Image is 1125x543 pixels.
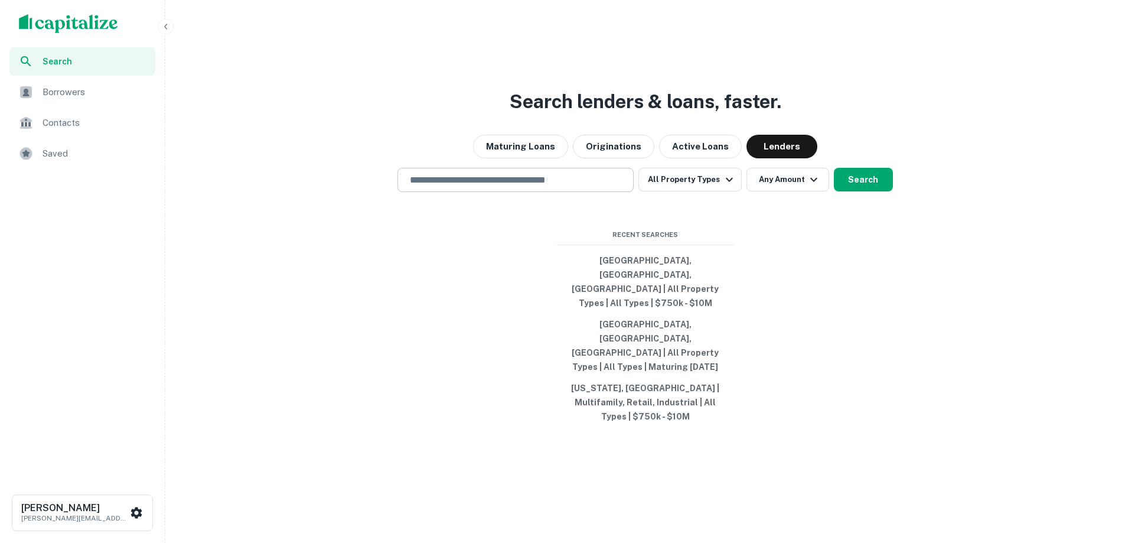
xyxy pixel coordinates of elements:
a: Borrowers [9,78,155,106]
button: [US_STATE], [GEOGRAPHIC_DATA] | Multifamily, Retail, Industrial | All Types | $750k - $10M [557,378,734,427]
a: Saved [9,139,155,168]
a: Search [9,47,155,76]
span: Search [43,55,148,68]
button: Maturing Loans [473,135,568,158]
span: Borrowers [43,85,148,99]
button: [GEOGRAPHIC_DATA], [GEOGRAPHIC_DATA], [GEOGRAPHIC_DATA] | All Property Types | All Types | Maturi... [557,314,734,378]
iframe: Chat Widget [1066,448,1125,505]
button: Lenders [746,135,817,158]
span: Recent Searches [557,230,734,240]
button: Active Loans [659,135,742,158]
button: Search [834,168,893,191]
p: [PERSON_NAME][EMAIL_ADDRESS][DOMAIN_NAME] [21,513,128,524]
img: capitalize-logo.png [19,14,118,33]
h6: [PERSON_NAME] [21,503,128,513]
span: Saved [43,147,148,161]
button: All Property Types [638,168,741,191]
button: Originations [573,135,654,158]
button: [PERSON_NAME][PERSON_NAME][EMAIL_ADDRESS][DOMAIN_NAME] [12,495,153,531]
button: Any Amount [746,168,829,191]
h3: Search lenders & loans, faster. [510,87,781,116]
span: Contacts [43,116,148,130]
button: [GEOGRAPHIC_DATA], [GEOGRAPHIC_DATA], [GEOGRAPHIC_DATA] | All Property Types | All Types | $750k ... [557,250,734,314]
a: Contacts [9,109,155,137]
